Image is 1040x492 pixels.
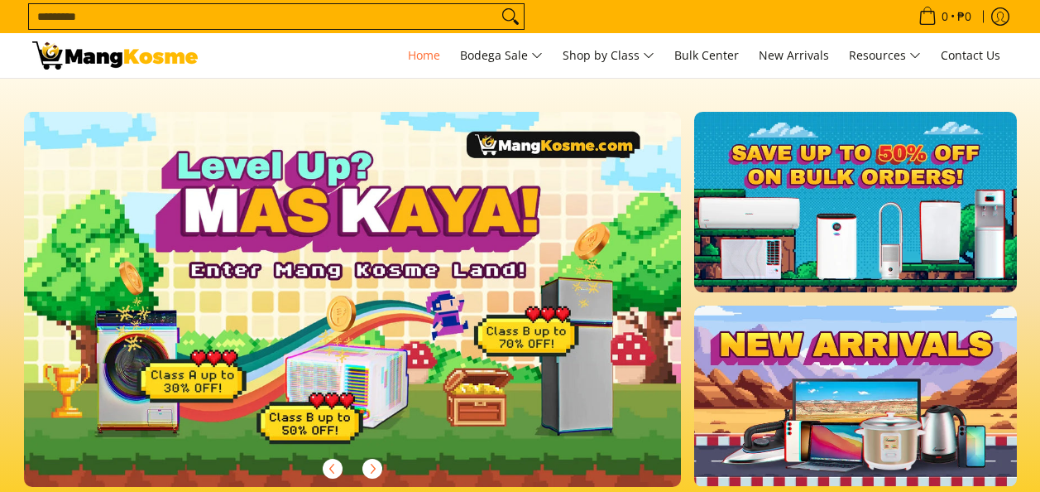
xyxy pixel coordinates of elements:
[563,46,654,66] span: Shop by Class
[400,33,448,78] a: Home
[460,46,543,66] span: Bodega Sale
[32,41,198,70] img: Mang Kosme: Your Home Appliances Warehouse Sale Partner!
[941,47,1000,63] span: Contact Us
[214,33,1009,78] nav: Main Menu
[452,33,551,78] a: Bodega Sale
[24,112,682,487] img: Gaming desktop banner
[939,11,951,22] span: 0
[554,33,663,78] a: Shop by Class
[750,33,837,78] a: New Arrivals
[674,47,739,63] span: Bulk Center
[932,33,1009,78] a: Contact Us
[913,7,976,26] span: •
[314,451,351,487] button: Previous
[841,33,929,78] a: Resources
[408,47,440,63] span: Home
[354,451,391,487] button: Next
[955,11,974,22] span: ₱0
[497,4,524,29] button: Search
[759,47,829,63] span: New Arrivals
[849,46,921,66] span: Resources
[666,33,747,78] a: Bulk Center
